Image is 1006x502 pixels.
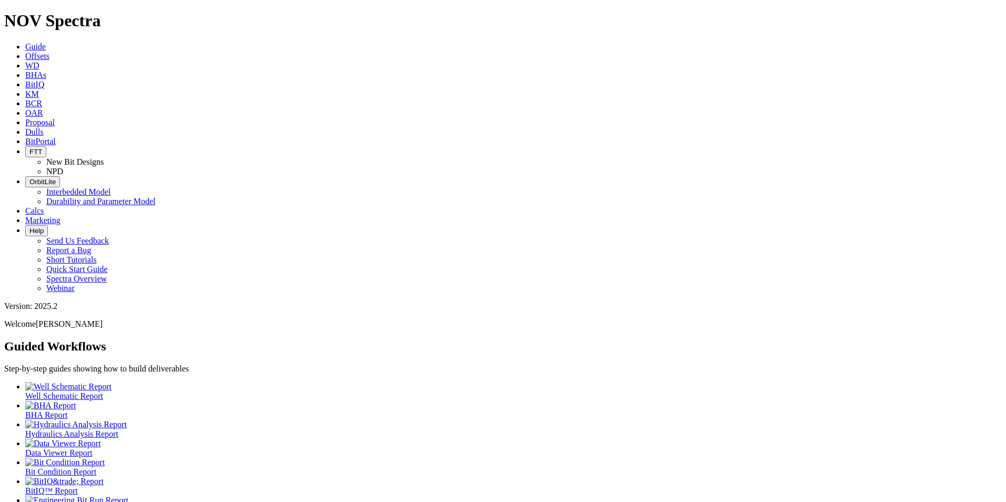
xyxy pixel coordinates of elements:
a: WD [25,61,39,70]
a: Proposal [25,118,55,127]
a: Short Tutorials [46,255,97,264]
a: Durability and Parameter Model [46,197,156,206]
img: BitIQ&trade; Report [25,477,104,486]
a: Webinar [46,284,75,293]
img: Hydraulics Analysis Report [25,420,127,429]
a: Offsets [25,52,49,61]
p: Step-by-step guides showing how to build deliverables [4,364,1002,374]
h1: NOV Spectra [4,11,1002,31]
a: BitPortal [25,137,56,146]
p: Welcome [4,319,1002,329]
a: Calcs [25,206,44,215]
a: BCR [25,99,42,108]
a: Report a Bug [46,246,91,255]
a: Well Schematic Report Well Schematic Report [25,382,1002,400]
span: Bit Condition Report [25,467,96,476]
span: Help [29,227,44,235]
span: Well Schematic Report [25,391,103,400]
img: Data Viewer Report [25,439,101,448]
a: BitIQ [25,80,44,89]
a: Data Viewer Report Data Viewer Report [25,439,1002,457]
span: FTT [29,148,42,156]
a: Marketing [25,216,61,225]
a: BitIQ&trade; Report BitIQ™ Report [25,477,1002,495]
button: Help [25,225,48,236]
span: [PERSON_NAME] [36,319,103,328]
a: Bit Condition Report Bit Condition Report [25,458,1002,476]
a: Hydraulics Analysis Report Hydraulics Analysis Report [25,420,1002,438]
span: OrbitLite [29,178,56,186]
span: BHA Report [25,410,67,419]
a: Dulls [25,127,44,136]
h2: Guided Workflows [4,339,1002,354]
a: NPD [46,167,63,176]
span: BitIQ™ Report [25,486,78,495]
button: OrbitLite [25,176,60,187]
a: KM [25,89,39,98]
img: Bit Condition Report [25,458,105,467]
a: BHA Report BHA Report [25,401,1002,419]
a: Send Us Feedback [46,236,109,245]
a: Quick Start Guide [46,265,107,274]
img: Well Schematic Report [25,382,112,391]
a: Guide [25,42,46,51]
img: BHA Report [25,401,76,410]
a: BHAs [25,71,46,79]
div: Version: 2025.2 [4,302,1002,311]
a: OAR [25,108,43,117]
span: Hydraulics Analysis Report [25,429,118,438]
span: Data Viewer Report [25,448,93,457]
a: New Bit Designs [46,157,104,166]
a: Interbedded Model [46,187,110,196]
a: Spectra Overview [46,274,107,283]
button: FTT [25,146,46,157]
